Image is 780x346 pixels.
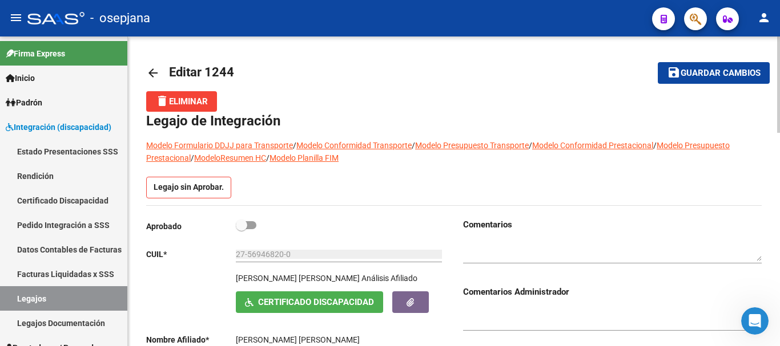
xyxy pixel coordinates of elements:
a: Modelo Presupuesto Transporte [415,141,529,150]
mat-icon: person [757,11,771,25]
span: Integración (discapacidad) [6,121,111,133]
mat-icon: save [667,66,681,79]
span: Editar 1244 [169,65,234,79]
iframe: Intercom live chat [741,307,769,335]
button: Eliminar [146,91,217,112]
h1: Legajo de Integración [146,112,762,130]
div: Análisis Afiliado [361,272,417,284]
p: Nombre Afiliado [146,333,236,346]
span: - osepjana [90,6,150,31]
mat-icon: arrow_back [146,66,160,80]
span: Guardar cambios [681,68,761,79]
span: Inicio [6,72,35,84]
button: Guardar cambios [658,62,770,83]
p: Aprobado [146,220,236,233]
mat-icon: menu [9,11,23,25]
a: Modelo Formulario DDJJ para Transporte [146,141,293,150]
a: Modelo Conformidad Prestacional [532,141,653,150]
a: Modelo Planilla FIM [270,153,339,162]
p: CUIL [146,248,236,260]
button: Certificado Discapacidad [236,291,383,312]
span: Firma Express [6,47,65,60]
mat-icon: delete [155,94,169,108]
p: Legajo sin Aprobar. [146,177,231,198]
h3: Comentarios Administrador [463,286,762,298]
p: [PERSON_NAME] [PERSON_NAME] [236,272,360,284]
a: ModeloResumen HC [194,153,266,162]
span: Certificado Discapacidad [258,298,374,308]
span: Padrón [6,96,42,109]
a: Modelo Conformidad Transporte [296,141,412,150]
h3: Comentarios [463,218,762,231]
span: Eliminar [155,96,208,107]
